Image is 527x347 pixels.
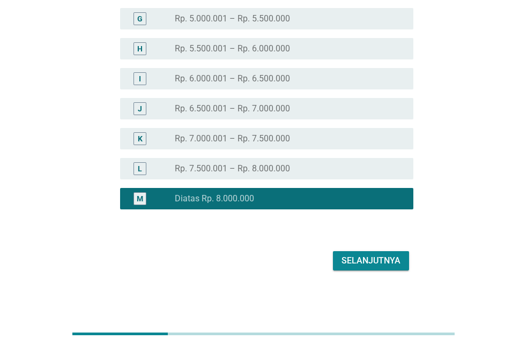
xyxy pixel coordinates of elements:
div: Selanjutnya [342,254,400,267]
label: Rp. 5.500.001 – Rp. 6.000.000 [175,43,290,54]
div: I [139,73,141,84]
label: Diatas Rp. 8.000.000 [175,193,254,204]
div: H [137,43,143,54]
div: G [137,13,143,24]
div: J [138,103,142,114]
div: M [137,193,143,204]
label: Rp. 5.000.001 – Rp. 5.500.000 [175,13,290,24]
label: Rp. 7.000.001 – Rp. 7.500.000 [175,133,290,144]
button: Selanjutnya [333,251,409,270]
label: Rp. 6.500.001 – Rp. 7.000.000 [175,103,290,114]
div: L [138,163,142,174]
div: K [138,133,143,144]
label: Rp. 7.500.001 – Rp. 8.000.000 [175,163,290,174]
label: Rp. 6.000.001 – Rp. 6.500.000 [175,73,290,84]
